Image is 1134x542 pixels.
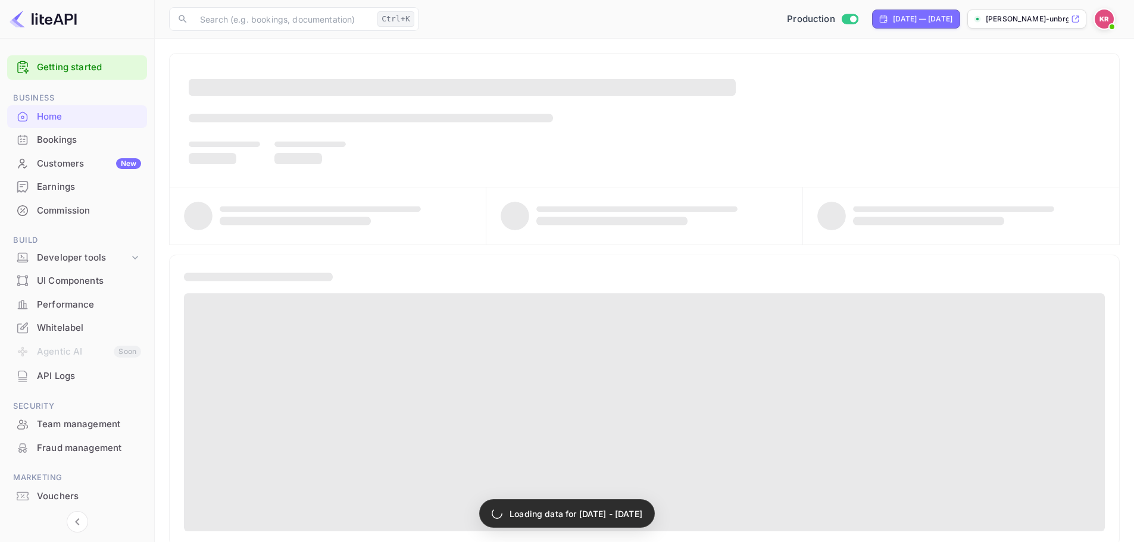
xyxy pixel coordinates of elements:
[7,152,147,176] div: CustomersNew
[7,485,147,507] a: Vouchers
[7,317,147,340] div: Whitelabel
[7,55,147,80] div: Getting started
[7,293,147,317] div: Performance
[116,158,141,169] div: New
[510,507,642,520] p: Loading data for [DATE] - [DATE]
[7,129,147,151] a: Bookings
[193,7,373,31] input: Search (e.g. bookings, documentation)
[893,14,952,24] div: [DATE] — [DATE]
[37,369,141,383] div: API Logs
[7,365,147,388] div: API Logs
[7,471,147,484] span: Marketing
[37,274,141,288] div: UI Components
[37,490,141,503] div: Vouchers
[7,199,147,221] a: Commission
[7,317,147,339] a: Whitelabel
[37,204,141,218] div: Commission
[7,105,147,127] a: Home
[1095,10,1114,29] img: Kobus Roux
[37,61,141,74] a: Getting started
[37,180,141,194] div: Earnings
[37,418,141,431] div: Team management
[67,511,88,532] button: Collapse navigation
[7,92,147,105] span: Business
[37,441,141,455] div: Fraud management
[37,321,141,335] div: Whitelabel
[37,110,141,124] div: Home
[7,152,147,174] a: CustomersNew
[37,251,129,265] div: Developer tools
[7,437,147,460] div: Fraud management
[7,234,147,247] span: Build
[37,133,141,147] div: Bookings
[10,10,77,29] img: LiteAPI logo
[7,176,147,199] div: Earnings
[7,437,147,459] a: Fraud management
[377,11,414,27] div: Ctrl+K
[7,105,147,129] div: Home
[37,157,141,171] div: Customers
[787,12,835,26] span: Production
[7,293,147,315] a: Performance
[872,10,960,29] div: Click to change the date range period
[986,14,1069,24] p: [PERSON_NAME]-unbrg.[PERSON_NAME]...
[7,270,147,292] a: UI Components
[7,176,147,198] a: Earnings
[7,129,147,152] div: Bookings
[7,485,147,508] div: Vouchers
[7,413,147,435] a: Team management
[7,247,147,268] div: Developer tools
[7,413,147,436] div: Team management
[782,12,863,26] div: Switch to Sandbox mode
[7,365,147,387] a: API Logs
[7,400,147,413] span: Security
[7,270,147,293] div: UI Components
[37,298,141,312] div: Performance
[7,199,147,223] div: Commission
